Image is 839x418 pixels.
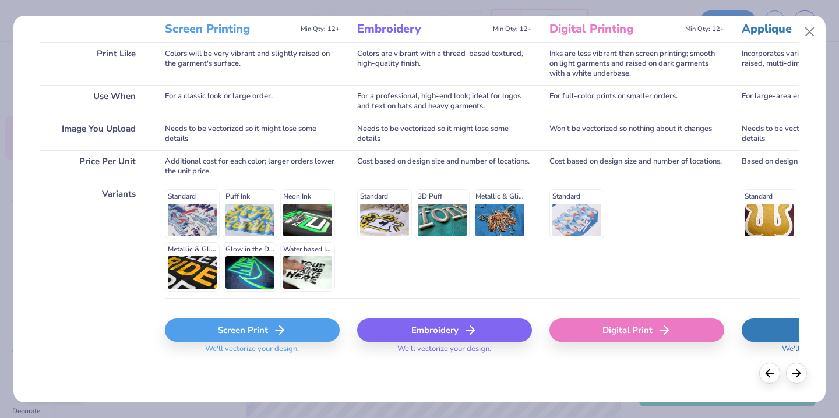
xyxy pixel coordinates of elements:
[40,85,147,118] div: Use When
[549,85,724,118] div: For full-color prints or smaller orders.
[549,118,724,150] div: Won't be vectorized so nothing about it changes
[40,150,147,183] div: Price Per Unit
[165,118,340,150] div: Needs to be vectorized so it might lose some details
[357,85,532,118] div: For a professional, high-end look; ideal for logos and text on hats and heavy garments.
[357,318,532,342] div: Embroidery
[357,150,532,183] div: Cost based on design size and number of locations.
[40,183,147,298] div: Variants
[40,42,147,85] div: Print Like
[165,42,340,85] div: Colors will be very vibrant and slightly raised on the garment's surface.
[357,118,532,150] div: Needs to be vectorized so it might lose some details
[549,318,724,342] div: Digital Print
[549,22,681,37] h3: Digital Printing
[165,318,340,342] div: Screen Print
[165,85,340,118] div: For a classic look or large order.
[301,25,340,33] span: Min Qty: 12+
[493,25,532,33] span: Min Qty: 12+
[40,118,147,150] div: Image You Upload
[165,150,340,183] div: Additional cost for each color; larger orders lower the unit price.
[799,21,821,43] button: Close
[357,42,532,85] div: Colors are vibrant with a thread-based textured, high-quality finish.
[393,344,496,361] span: We'll vectorize your design.
[165,22,296,37] h3: Screen Printing
[357,22,488,37] h3: Embroidery
[549,42,724,85] div: Inks are less vibrant than screen printing; smooth on light garments and raised on dark garments ...
[549,150,724,183] div: Cost based on design size and number of locations.
[200,344,304,361] span: We'll vectorize your design.
[685,25,724,33] span: Min Qty: 12+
